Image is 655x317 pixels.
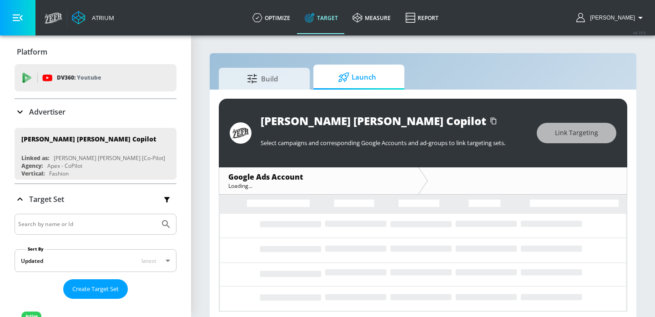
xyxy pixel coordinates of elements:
[345,1,398,34] a: measure
[398,1,446,34] a: Report
[322,66,392,88] span: Launch
[21,135,156,143] div: [PERSON_NAME] [PERSON_NAME] Copilot
[88,14,114,22] div: Atrium
[18,218,156,230] input: Search by name or Id
[15,128,176,180] div: [PERSON_NAME] [PERSON_NAME] CopilotLinked as:[PERSON_NAME] [PERSON_NAME] [Co-Pilot]Agency:Apex - ...
[297,1,345,34] a: Target
[63,279,128,299] button: Create Target Set
[245,1,297,34] a: optimize
[21,257,43,265] div: Updated
[261,139,528,147] p: Select campaigns and corresponding Google Accounts and ad-groups to link targeting sets.
[586,15,635,21] span: login as: eugenia.kim@zefr.com
[49,170,69,177] div: Fashion
[17,47,47,57] p: Platform
[72,284,119,294] span: Create Target Set
[219,167,418,194] div: Google Ads AccountLoading...
[57,73,101,83] p: DV360:
[21,162,43,170] div: Agency:
[261,113,486,128] div: [PERSON_NAME] [PERSON_NAME] Copilot
[29,107,65,117] p: Advertiser
[21,170,45,177] div: Vertical:
[228,172,409,182] div: Google Ads Account
[72,11,114,25] a: Atrium
[47,162,82,170] div: Apex - CoPilot
[15,184,176,214] div: Target Set
[77,73,101,82] p: Youtube
[633,30,646,35] span: v 4.19.0
[228,68,297,90] span: Build
[141,257,156,265] span: latest
[26,246,45,252] label: Sort By
[15,99,176,125] div: Advertiser
[15,39,176,65] div: Platform
[54,154,165,162] div: [PERSON_NAME] [PERSON_NAME] [Co-Pilot]
[29,194,64,204] p: Target Set
[21,154,49,162] div: Linked as:
[576,12,646,23] button: [PERSON_NAME]
[228,182,409,190] div: Loading...
[15,64,176,91] div: DV360: Youtube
